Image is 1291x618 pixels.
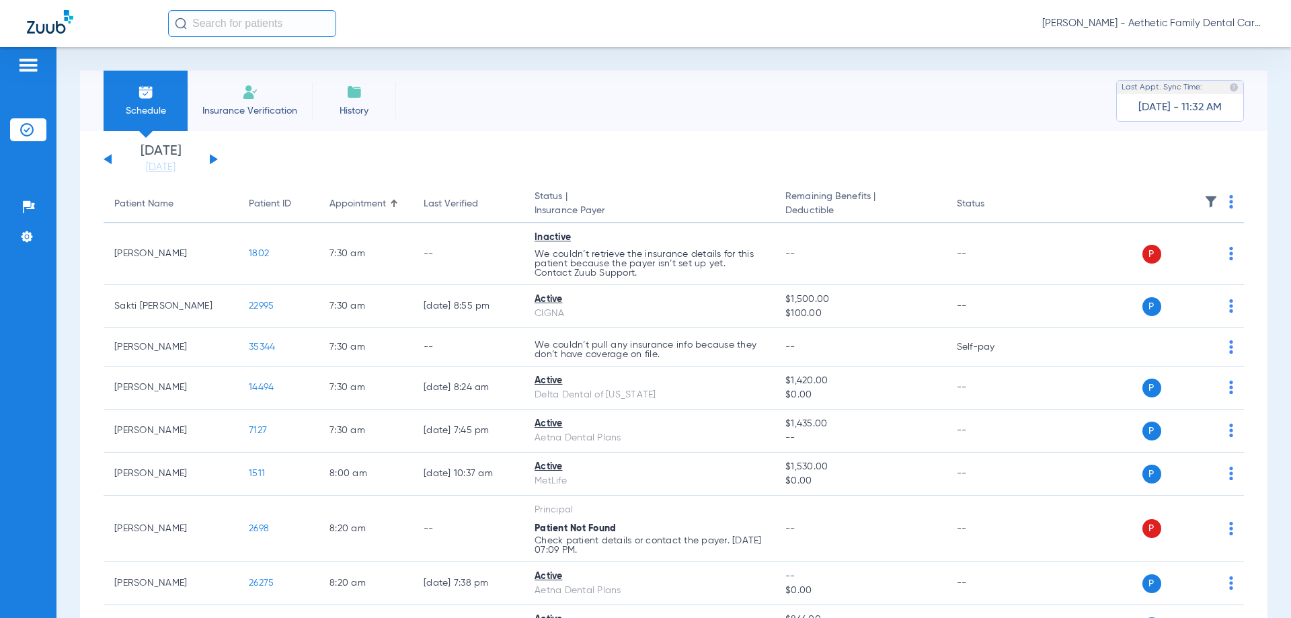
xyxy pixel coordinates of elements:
[1142,422,1161,440] span: P
[946,366,1037,410] td: --
[1142,519,1161,538] span: P
[104,328,238,366] td: [PERSON_NAME]
[785,417,935,431] span: $1,435.00
[413,496,524,562] td: --
[785,307,935,321] span: $100.00
[1229,381,1233,394] img: group-dot-blue.svg
[946,186,1037,223] th: Status
[114,197,227,211] div: Patient Name
[17,57,39,73] img: hamburger-icon
[785,342,795,352] span: --
[1142,574,1161,593] span: P
[785,584,935,598] span: $0.00
[27,10,73,34] img: Zuub Logo
[524,186,775,223] th: Status |
[329,197,402,211] div: Appointment
[946,496,1037,562] td: --
[785,204,935,218] span: Deductible
[535,388,764,402] div: Delta Dental of [US_STATE]
[138,84,154,100] img: Schedule
[175,17,187,30] img: Search Icon
[946,453,1037,496] td: --
[249,342,275,352] span: 35344
[785,249,795,258] span: --
[104,496,238,562] td: [PERSON_NAME]
[1042,17,1264,30] span: [PERSON_NAME] - Aethetic Family Dental Care ([GEOGRAPHIC_DATA])
[535,293,764,307] div: Active
[785,460,935,474] span: $1,530.00
[535,570,764,584] div: Active
[946,562,1037,605] td: --
[249,578,274,588] span: 26275
[946,328,1037,366] td: Self-pay
[1229,195,1233,208] img: group-dot-blue.svg
[946,223,1037,285] td: --
[319,366,413,410] td: 7:30 AM
[1142,465,1161,484] span: P
[104,285,238,328] td: Sakti [PERSON_NAME]
[785,570,935,584] span: --
[413,366,524,410] td: [DATE] 8:24 AM
[104,453,238,496] td: [PERSON_NAME]
[535,374,764,388] div: Active
[424,197,513,211] div: Last Verified
[1204,195,1218,208] img: filter.svg
[535,249,764,278] p: We couldn’t retrieve the insurance details for this patient because the payer isn’t set up yet. C...
[249,383,274,392] span: 14494
[249,301,274,311] span: 22995
[242,84,258,100] img: Manual Insurance Verification
[120,145,201,174] li: [DATE]
[535,431,764,445] div: Aetna Dental Plans
[535,536,764,555] p: Check patient details or contact the payer. [DATE] 07:09 PM.
[535,503,764,517] div: Principal
[785,374,935,388] span: $1,420.00
[535,474,764,488] div: MetLife
[1229,299,1233,313] img: group-dot-blue.svg
[120,161,201,174] a: [DATE]
[535,340,764,359] p: We couldn’t pull any insurance info because they don’t have coverage on file.
[168,10,336,37] input: Search for patients
[785,474,935,488] span: $0.00
[319,223,413,285] td: 7:30 AM
[114,104,178,118] span: Schedule
[1229,247,1233,260] img: group-dot-blue.svg
[413,328,524,366] td: --
[329,197,386,211] div: Appointment
[535,524,616,533] span: Patient Not Found
[1229,340,1233,354] img: group-dot-blue.svg
[319,453,413,496] td: 8:00 AM
[319,285,413,328] td: 7:30 AM
[249,197,291,211] div: Patient ID
[104,410,238,453] td: [PERSON_NAME]
[319,496,413,562] td: 8:20 AM
[1142,245,1161,264] span: P
[1122,81,1202,94] span: Last Appt. Sync Time:
[346,84,362,100] img: History
[785,524,795,533] span: --
[785,388,935,402] span: $0.00
[1224,553,1291,618] iframe: Chat Widget
[413,223,524,285] td: --
[1138,101,1222,114] span: [DATE] - 11:32 AM
[249,469,265,478] span: 1511
[1229,83,1239,92] img: last sync help info
[1229,522,1233,535] img: group-dot-blue.svg
[249,197,308,211] div: Patient ID
[249,524,269,533] span: 2698
[424,197,478,211] div: Last Verified
[413,410,524,453] td: [DATE] 7:45 PM
[319,328,413,366] td: 7:30 AM
[1142,379,1161,397] span: P
[319,410,413,453] td: 7:30 AM
[249,249,269,258] span: 1802
[535,584,764,598] div: Aetna Dental Plans
[535,417,764,431] div: Active
[198,104,302,118] span: Insurance Verification
[413,453,524,496] td: [DATE] 10:37 AM
[319,562,413,605] td: 8:20 AM
[535,204,764,218] span: Insurance Payer
[946,410,1037,453] td: --
[413,285,524,328] td: [DATE] 8:55 PM
[535,231,764,245] div: Inactive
